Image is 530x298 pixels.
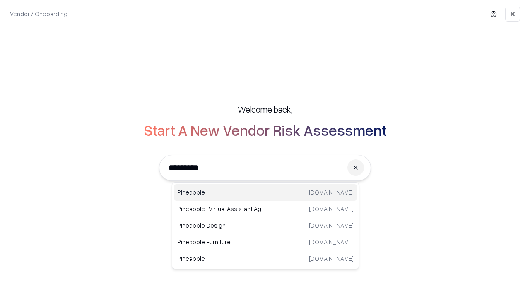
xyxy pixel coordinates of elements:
p: [DOMAIN_NAME] [309,254,354,263]
p: [DOMAIN_NAME] [309,204,354,213]
p: Pineapple [177,188,265,197]
p: [DOMAIN_NAME] [309,221,354,230]
p: [DOMAIN_NAME] [309,188,354,197]
h2: Start A New Vendor Risk Assessment [144,122,387,138]
p: Pineapple [177,254,265,263]
p: Vendor / Onboarding [10,10,67,18]
p: Pineapple | Virtual Assistant Agency [177,204,265,213]
h5: Welcome back, [238,103,292,115]
p: [DOMAIN_NAME] [309,238,354,246]
p: Pineapple Furniture [177,238,265,246]
p: Pineapple Design [177,221,265,230]
div: Suggestions [172,182,359,269]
